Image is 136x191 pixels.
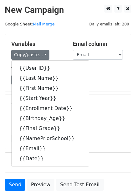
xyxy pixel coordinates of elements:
a: {{Start Year}} [12,93,89,103]
h5: Variables [11,41,63,47]
a: {{Last Name}} [12,73,89,83]
a: {{Birthday_Age}} [12,113,89,123]
a: Mail Merge [33,22,55,26]
h2: New Campaign [5,5,131,15]
a: Preview [27,179,54,191]
a: Send [5,179,25,191]
a: {{Final Grade}} [12,123,89,134]
a: Daily emails left: 200 [87,22,131,26]
a: {{Enrollment Date}} [12,103,89,113]
iframe: Chat Widget [105,161,136,191]
small: Google Sheet: [5,22,55,26]
a: {{First Name}} [12,83,89,93]
a: {{NamePriorSchool}} [12,134,89,144]
h5: Email column [73,41,125,47]
a: {{Email}} [12,144,89,154]
a: {{User ID}} [12,63,89,73]
a: {{Date}} [12,154,89,164]
a: Send Test Email [56,179,103,191]
span: Daily emails left: 200 [87,21,131,28]
a: Copy/paste... [11,50,49,60]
